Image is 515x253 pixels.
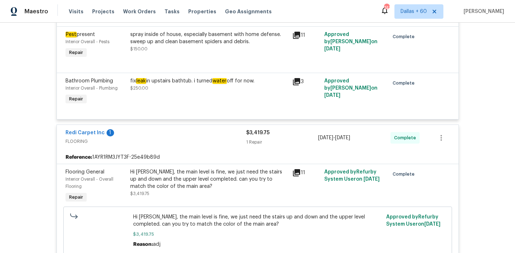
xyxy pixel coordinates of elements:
div: Hi [PERSON_NAME], the main level is fine, we just need the stairs up and down and the upper level... [130,168,288,190]
div: 743 [384,4,389,12]
span: - [318,134,350,141]
span: $250.00 [130,86,148,90]
span: Projects [92,8,114,15]
span: Geo Assignments [225,8,272,15]
span: Dallas + 60 [401,8,427,15]
span: Complete [393,171,417,178]
span: Work Orders [123,8,156,15]
span: Approved by Refurby System User on [386,214,441,227]
span: Maestro [24,8,48,15]
span: [DATE] [424,222,441,227]
span: Repair [66,95,86,103]
span: Flooring General [65,170,104,175]
span: Repair [66,49,86,56]
span: Hi [PERSON_NAME], the main level is fine, we just need the stairs up and down and the upper level... [133,213,382,228]
div: 1AYR1RM3JYT3F-25e49b89d [57,151,458,164]
span: [DATE] [335,135,350,140]
div: 1 [107,129,114,136]
span: FLOORING [65,138,246,145]
span: [DATE] [324,46,340,51]
span: [DATE] [363,177,380,182]
span: Approved by [PERSON_NAME] on [324,78,378,98]
span: Interior Overall - Plumbing [65,86,118,90]
em: water [212,78,227,84]
b: Reference: [65,154,92,161]
div: 11 [292,168,320,177]
span: Reason: [133,242,153,247]
span: Approved by Refurby System User on [324,170,380,182]
span: Approved by [PERSON_NAME] on [324,32,378,51]
span: Properties [188,8,216,15]
span: $3,419.75 [133,231,382,238]
span: present [65,32,95,37]
span: Bathroom Plumbing [65,78,113,83]
a: Redi Carpet Inc [65,130,105,135]
span: Complete [393,33,417,40]
span: Interior Overall - Overall Flooring [65,177,113,189]
div: 3 [292,77,320,86]
div: fix in upstairs bathtub. i turned off for now. [130,77,288,85]
span: Tasks [164,9,180,14]
span: $150.00 [130,47,148,51]
span: Complete [393,80,417,87]
div: 11 [292,31,320,40]
span: Repair [66,194,86,201]
em: leak [136,78,146,84]
span: Visits [69,8,83,15]
span: $3,419.75 [130,191,149,196]
span: [PERSON_NAME] [461,8,504,15]
span: Complete [394,134,419,141]
span: [DATE] [324,93,340,98]
div: 1 Repair [246,139,319,146]
span: Interior Overall - Pests [65,40,109,44]
span: [DATE] [318,135,333,140]
div: spray inside of house, especially basement with home defense. sweep up and clean basement spiders... [130,31,288,45]
span: adj [153,242,161,247]
em: Pest [65,32,77,37]
span: $3,419.75 [246,130,270,135]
